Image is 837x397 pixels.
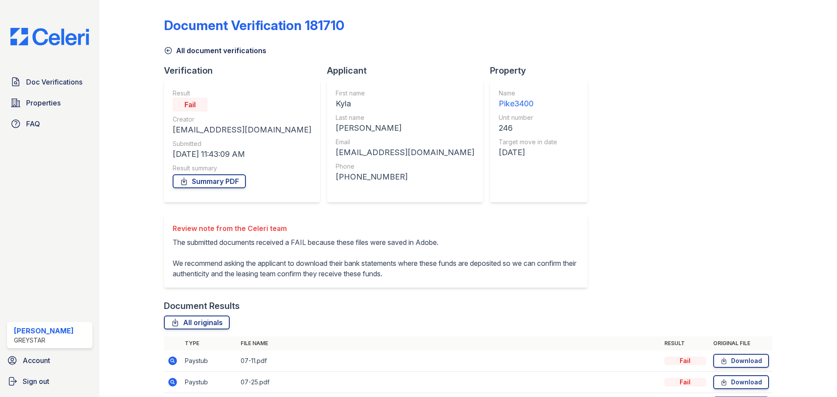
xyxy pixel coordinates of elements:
[237,350,661,372] td: 07-11.pdf
[7,115,92,132] a: FAQ
[713,354,769,368] a: Download
[14,336,74,345] div: Greystar
[7,94,92,112] a: Properties
[336,146,474,159] div: [EMAIL_ADDRESS][DOMAIN_NAME]
[664,378,706,387] div: Fail
[237,372,661,393] td: 07-25.pdf
[181,372,237,393] td: Paystub
[164,300,240,312] div: Document Results
[336,138,474,146] div: Email
[336,122,474,134] div: [PERSON_NAME]
[181,336,237,350] th: Type
[3,28,96,45] img: CE_Logo_Blue-a8612792a0a2168367f1c8372b55b34899dd931a85d93a1a3d3e32e68fde9ad4.png
[499,89,557,98] div: Name
[181,350,237,372] td: Paystub
[164,64,327,77] div: Verification
[336,162,474,171] div: Phone
[336,171,474,183] div: [PHONE_NUMBER]
[164,316,230,329] a: All originals
[173,89,311,98] div: Result
[26,77,82,87] span: Doc Verifications
[661,336,710,350] th: Result
[173,115,311,124] div: Creator
[499,122,557,134] div: 246
[173,148,311,160] div: [DATE] 11:43:09 AM
[164,45,266,56] a: All document verifications
[710,336,772,350] th: Original file
[237,336,661,350] th: File name
[499,146,557,159] div: [DATE]
[499,113,557,122] div: Unit number
[664,356,706,365] div: Fail
[23,376,49,387] span: Sign out
[499,98,557,110] div: Pike3400
[499,89,557,110] a: Name Pike3400
[173,164,311,173] div: Result summary
[173,139,311,148] div: Submitted
[336,113,474,122] div: Last name
[336,89,474,98] div: First name
[26,98,61,108] span: Properties
[336,98,474,110] div: Kyla
[164,17,344,33] div: Document Verification 181710
[499,138,557,146] div: Target move in date
[173,124,311,136] div: [EMAIL_ADDRESS][DOMAIN_NAME]
[490,64,595,77] div: Property
[14,326,74,336] div: [PERSON_NAME]
[26,119,40,129] span: FAQ
[173,237,579,279] p: The submitted documents received a FAIL because these files were saved in Adobe. We recommend ask...
[173,174,246,188] a: Summary PDF
[3,373,96,390] a: Sign out
[7,73,92,91] a: Doc Verifications
[173,223,579,234] div: Review note from the Celeri team
[3,352,96,369] a: Account
[173,98,208,112] div: Fail
[327,64,490,77] div: Applicant
[713,375,769,389] a: Download
[23,355,50,366] span: Account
